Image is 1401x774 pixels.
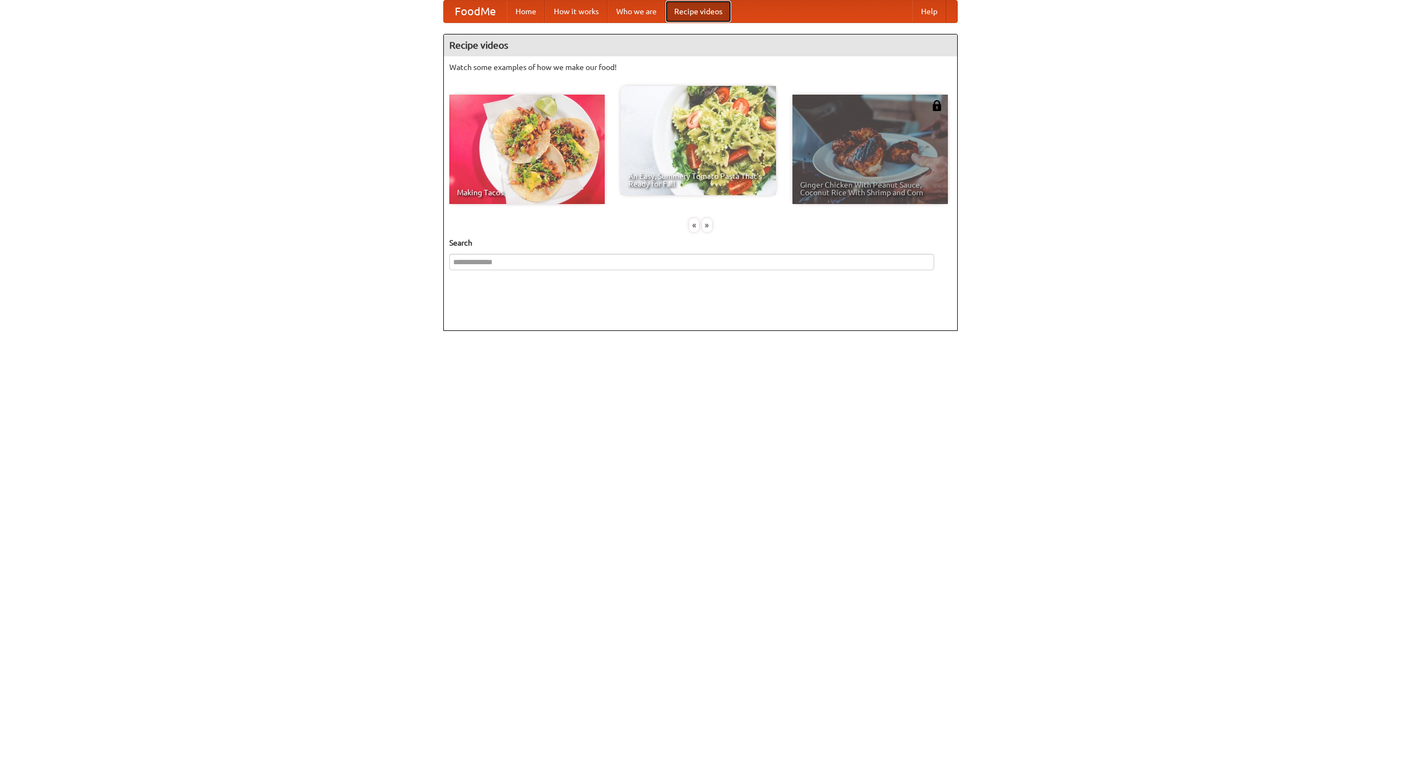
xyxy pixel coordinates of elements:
a: Help [912,1,946,22]
div: » [702,218,712,232]
img: 483408.png [931,100,942,111]
span: An Easy, Summery Tomato Pasta That's Ready for Fall [628,172,768,188]
p: Watch some examples of how we make our food! [449,62,952,73]
span: Making Tacos [457,189,597,196]
div: « [689,218,699,232]
a: Who we are [607,1,665,22]
h5: Search [449,237,952,248]
a: Making Tacos [449,95,605,204]
a: How it works [545,1,607,22]
a: Home [507,1,545,22]
a: An Easy, Summery Tomato Pasta That's Ready for Fall [621,86,776,195]
h4: Recipe videos [444,34,957,56]
a: Recipe videos [665,1,731,22]
a: FoodMe [444,1,507,22]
